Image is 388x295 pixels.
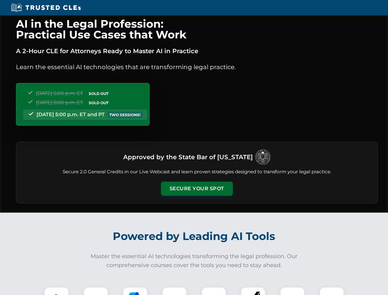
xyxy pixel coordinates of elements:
img: Trusted CLEs [9,3,83,12]
p: Master the essential AI technologies transforming the legal profession. Our comprehensive courses... [87,252,302,270]
p: Learn the essential AI technologies that are transforming legal practice. [16,62,378,72]
button: Secure Your Spot [161,182,233,196]
span: [DATE] 5:00 p.m. ET [36,90,83,96]
span: SOLD OUT [87,90,111,97]
p: A 2-Hour CLE for Attorneys Ready to Master AI in Practice [16,46,378,56]
h1: AI in the Legal Profession: Practical Use Cases that Work [16,18,378,40]
img: Logo [255,149,271,165]
span: SOLD OUT [87,100,111,106]
span: [DATE] 5:00 p.m. ET [36,100,83,105]
h2: Powered by Leading AI Tools [24,226,364,247]
h3: Approved by the State Bar of [US_STATE] [123,151,253,163]
p: Secure 2.0 General Credits in our Live Webcast and learn proven strategies designed to transform ... [24,168,370,175]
